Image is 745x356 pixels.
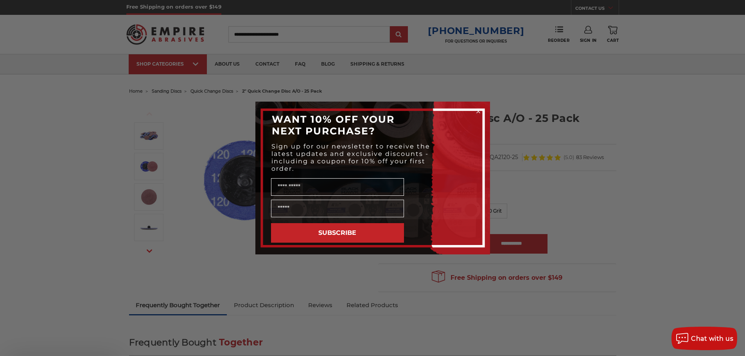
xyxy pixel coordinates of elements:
input: Email [271,200,404,217]
button: Close dialog [474,107,482,115]
span: Chat with us [691,335,733,342]
span: Sign up for our newsletter to receive the latest updates and exclusive discounts - including a co... [271,143,430,172]
button: SUBSCRIBE [271,223,404,243]
button: Chat with us [671,327,737,350]
span: WANT 10% OFF YOUR NEXT PURCHASE? [272,113,395,137]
